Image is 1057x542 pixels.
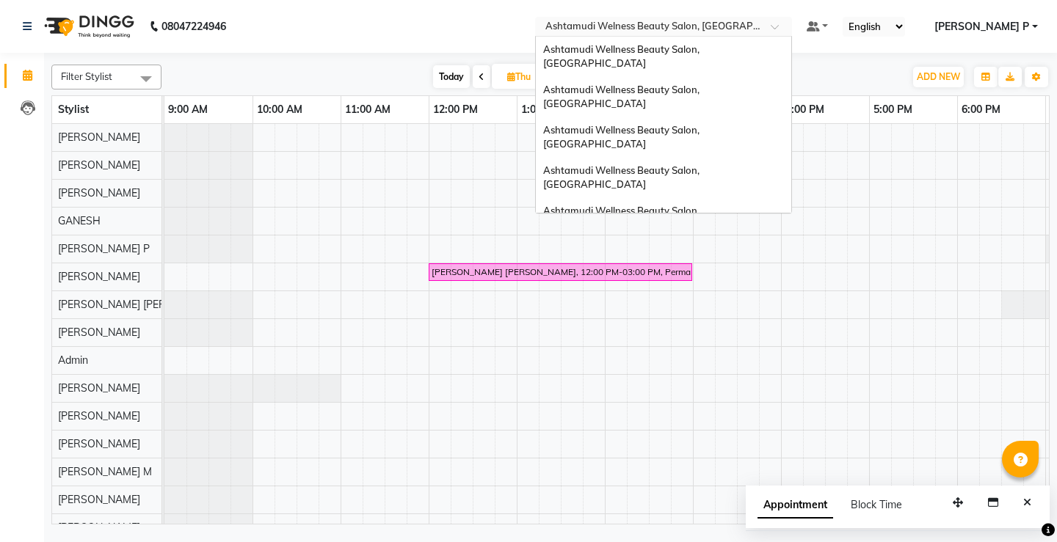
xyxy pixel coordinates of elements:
[851,498,902,511] span: Block Time
[535,36,792,213] ng-dropdown-panel: Options list
[58,409,140,422] span: [PERSON_NAME]
[161,6,226,47] b: 08047224946
[782,99,828,120] a: 4:00 PM
[58,186,140,199] span: [PERSON_NAME]
[429,99,482,120] a: 12:00 PM
[58,242,150,255] span: [PERSON_NAME] P
[870,99,916,120] a: 5:00 PM
[58,354,88,367] span: Admin
[61,70,112,82] span: Filter Stylist
[433,65,470,88] span: Today
[58,465,152,478] span: [PERSON_NAME] M
[164,99,211,120] a: 9:00 AM
[504,71,534,82] span: Thu
[341,99,394,120] a: 11:00 AM
[917,71,960,82] span: ADD NEW
[934,19,1029,34] span: [PERSON_NAME] P
[58,521,140,534] span: [PERSON_NAME]
[913,67,964,87] button: ADD NEW
[995,483,1042,527] iframe: chat widget
[58,103,89,116] span: Stylist
[543,84,702,110] span: Ashtamudi Wellness Beauty Salon, [GEOGRAPHIC_DATA]
[58,437,140,450] span: [PERSON_NAME]
[58,214,101,227] span: GANESH
[958,99,1004,120] a: 6:00 PM
[543,43,702,70] span: Ashtamudi Wellness Beauty Salon, [GEOGRAPHIC_DATA]
[517,99,564,120] a: 1:00 PM
[430,265,691,279] div: [PERSON_NAME] [PERSON_NAME], 12:00 PM-03:00 PM, Permanent Blowdry Any Length Offer
[58,493,140,506] span: [PERSON_NAME]
[58,158,140,172] span: [PERSON_NAME]
[758,492,833,519] span: Appointment
[58,270,140,283] span: [PERSON_NAME]
[37,6,138,47] img: logo
[543,205,702,231] span: Ashtamudi Wellness Beauty Salon, [GEOGRAPHIC_DATA]
[58,131,140,144] span: [PERSON_NAME]
[253,99,306,120] a: 10:00 AM
[58,381,140,395] span: [PERSON_NAME]
[58,298,225,311] span: [PERSON_NAME] [PERSON_NAME]
[543,164,702,191] span: Ashtamudi Wellness Beauty Salon, [GEOGRAPHIC_DATA]
[543,124,702,150] span: Ashtamudi Wellness Beauty Salon, [GEOGRAPHIC_DATA]
[58,326,140,339] span: [PERSON_NAME]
